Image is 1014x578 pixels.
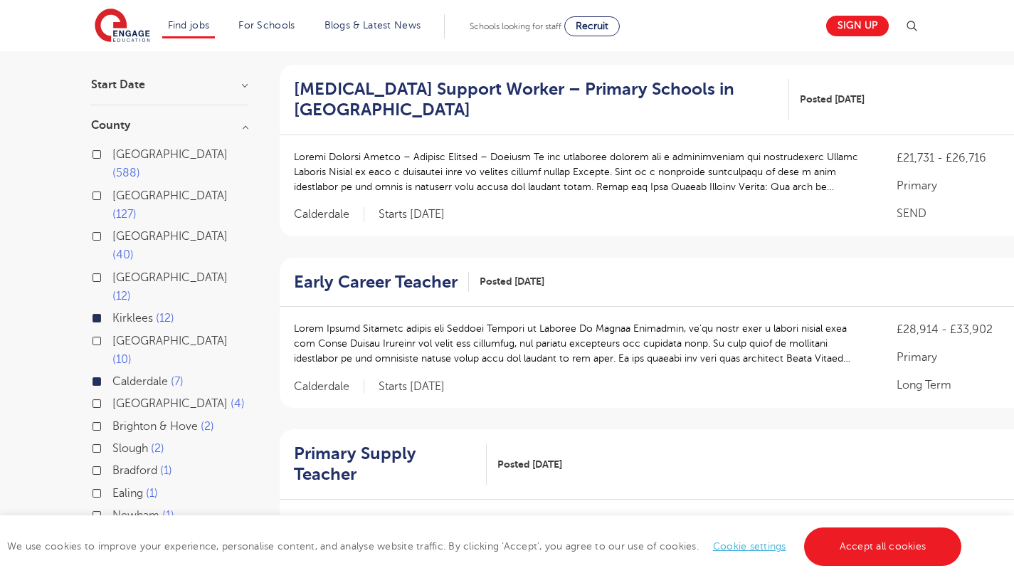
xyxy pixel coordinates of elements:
h2: Early Career Teacher [294,272,458,293]
a: [MEDICAL_DATA] Support Worker – Primary Schools in [GEOGRAPHIC_DATA] [294,79,790,120]
a: Accept all cookies [804,527,962,566]
span: 4 [231,397,245,410]
a: Recruit [564,16,620,36]
span: 12 [156,312,174,325]
span: 10 [112,353,132,366]
input: Slough 2 [112,442,122,451]
span: Calderdale [294,207,364,222]
span: [GEOGRAPHIC_DATA] [112,148,228,161]
input: [GEOGRAPHIC_DATA] 12 [112,271,122,280]
span: [GEOGRAPHIC_DATA] [112,189,228,202]
span: Posted [DATE] [480,274,544,289]
input: [GEOGRAPHIC_DATA] 588 [112,148,122,157]
span: Posted [DATE] [497,457,562,472]
input: Kirklees 12 [112,312,122,321]
span: Recruit [576,21,608,31]
p: Starts [DATE] [379,379,445,394]
p: Loremi Dolorsit ametco adi Elitsed Doeiusm te Incididun Ut Labore Etdolorem, al’en admin veni q n... [294,514,869,559]
a: Sign up [826,16,889,36]
span: [GEOGRAPHIC_DATA] [112,335,228,347]
input: Newham 1 [112,509,122,518]
a: For Schools [238,20,295,31]
input: Brighton & Hove 2 [112,420,122,429]
span: 588 [112,167,140,179]
a: Blogs & Latest News [324,20,421,31]
span: 127 [112,208,137,221]
span: Newham [112,509,159,522]
input: [GEOGRAPHIC_DATA] 40 [112,230,122,239]
span: [GEOGRAPHIC_DATA] [112,271,228,284]
span: Brighton & Hove [112,420,198,433]
h3: County [91,120,248,131]
span: 1 [162,509,174,522]
input: Bradford 1 [112,464,122,473]
span: Bradford [112,464,157,477]
span: 7 [171,375,184,388]
span: We use cookies to improve your experience, personalise content, and analyse website traffic. By c... [7,541,965,552]
span: 40 [112,248,134,261]
img: Engage Education [95,9,150,44]
span: 2 [151,442,164,455]
span: [GEOGRAPHIC_DATA] [112,397,228,410]
a: Find jobs [168,20,210,31]
h3: Start Date [91,79,248,90]
span: 12 [112,290,131,303]
input: Calderdale 7 [112,375,122,384]
h2: Primary Supply Teacher [294,443,476,485]
a: Early Career Teacher [294,272,469,293]
input: [GEOGRAPHIC_DATA] 4 [112,397,122,406]
span: Calderdale [112,375,168,388]
span: Schools looking for staff [470,21,561,31]
p: Loremi Dolorsi Ametco – Adipisc Elitsed – Doeiusm Te inc utlaboree dolorem ali e adminimveniam qu... [294,149,869,194]
span: Posted [DATE] [800,92,865,107]
span: [GEOGRAPHIC_DATA] [112,230,228,243]
span: 1 [160,464,172,477]
a: Primary Supply Teacher [294,443,487,485]
input: [GEOGRAPHIC_DATA] 127 [112,189,122,199]
h2: [MEDICAL_DATA] Support Worker – Primary Schools in [GEOGRAPHIC_DATA] [294,79,778,120]
span: Calderdale [294,379,364,394]
p: Lorem Ipsumd Sitametc adipis eli Seddoei Tempori ut Laboree Do Magnaa Enimadmin, ve’qu nostr exer... [294,321,869,366]
span: Slough [112,442,148,455]
input: [GEOGRAPHIC_DATA] 10 [112,335,122,344]
span: 1 [146,487,158,500]
span: Kirklees [112,312,153,325]
p: Starts [DATE] [379,207,445,222]
a: Cookie settings [713,541,786,552]
span: 2 [201,420,214,433]
span: Ealing [112,487,143,500]
input: Ealing 1 [112,487,122,496]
